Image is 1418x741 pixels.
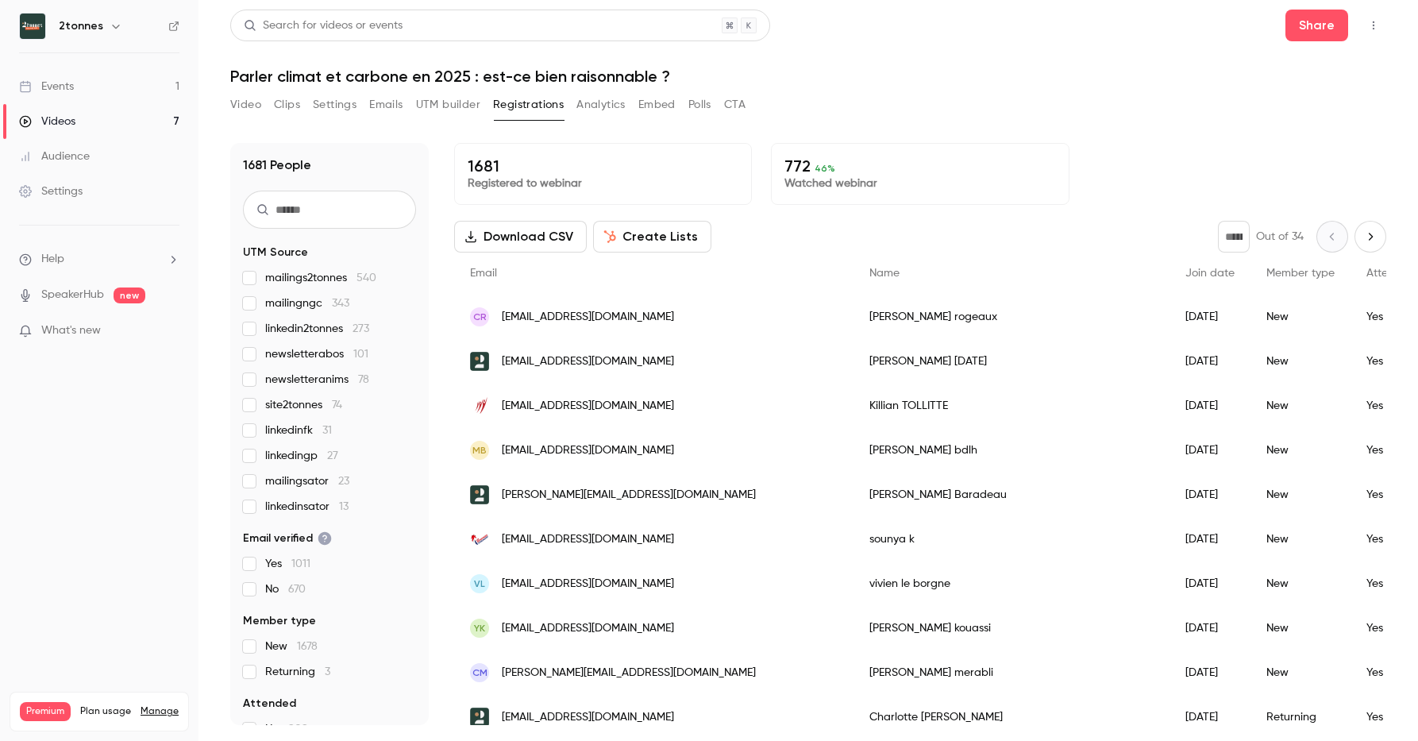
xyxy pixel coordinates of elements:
[288,724,308,735] span: 909
[265,556,310,572] span: Yes
[322,425,332,436] span: 31
[1250,606,1351,650] div: New
[114,288,145,303] span: new
[265,721,308,737] span: No
[468,156,738,176] p: 1681
[41,322,101,339] span: What's new
[853,384,1169,428] div: Killian TOLLITTE
[325,666,330,677] span: 3
[160,324,179,338] iframe: Noticeable Trigger
[502,309,674,326] span: [EMAIL_ADDRESS][DOMAIN_NAME]
[869,268,900,279] span: Name
[493,92,564,118] button: Registrations
[41,287,104,303] a: SpeakerHub
[265,423,332,438] span: linkedinfk
[1250,650,1351,695] div: New
[80,705,131,718] span: Plan usage
[353,349,368,360] span: 101
[1250,562,1351,606] div: New
[19,251,179,268] li: help-dropdown-opener
[1366,268,1415,279] span: Attended
[338,476,349,487] span: 23
[470,352,489,371] img: 2tonnes.org
[1285,10,1348,41] button: Share
[1169,650,1250,695] div: [DATE]
[332,298,349,309] span: 343
[230,92,261,118] button: Video
[353,323,369,334] span: 273
[1250,339,1351,384] div: New
[1169,606,1250,650] div: [DATE]
[291,558,310,569] span: 1011
[1169,562,1250,606] div: [DATE]
[19,114,75,129] div: Videos
[1266,268,1335,279] span: Member type
[853,473,1169,517] div: [PERSON_NAME] Baradeau
[1250,428,1351,473] div: New
[853,695,1169,739] div: Charlotte [PERSON_NAME]
[474,621,485,635] span: yk
[853,650,1169,695] div: [PERSON_NAME] merabli
[332,399,342,411] span: 74
[265,664,330,680] span: Returning
[502,398,674,415] span: [EMAIL_ADDRESS][DOMAIN_NAME]
[265,321,369,337] span: linkedin2tonnes
[230,67,1386,86] h1: Parler climat et carbone en 2025 : est-ce bien raisonnable ?
[472,443,487,457] span: Mb
[1256,229,1304,245] p: Out of 34
[502,487,756,504] span: [PERSON_NAME][EMAIL_ADDRESS][DOMAIN_NAME]
[41,251,64,268] span: Help
[1250,473,1351,517] div: New
[502,620,674,637] span: [EMAIL_ADDRESS][DOMAIN_NAME]
[1169,695,1250,739] div: [DATE]
[724,92,746,118] button: CTA
[1169,473,1250,517] div: [DATE]
[297,641,318,652] span: 1678
[470,485,489,504] img: 2tonnes.org
[853,339,1169,384] div: [PERSON_NAME] [DATE]
[19,149,90,164] div: Audience
[265,397,342,413] span: site2tonnes
[243,613,316,629] span: Member type
[416,92,480,118] button: UTM builder
[1250,384,1351,428] div: New
[265,346,368,362] span: newsletterabos
[1169,384,1250,428] div: [DATE]
[454,221,587,253] button: Download CSV
[339,501,349,512] span: 13
[288,584,306,595] span: 670
[502,531,674,548] span: [EMAIL_ADDRESS][DOMAIN_NAME]
[243,531,332,546] span: Email verified
[470,268,497,279] span: Email
[243,156,311,175] h1: 1681 People
[470,396,489,415] img: rapidhome.fr
[265,372,369,388] span: newsletteranims
[356,272,376,284] span: 540
[19,79,74,95] div: Events
[784,156,1055,176] p: 772
[274,92,300,118] button: Clips
[265,473,349,489] span: mailingsator
[1169,428,1250,473] div: [DATE]
[468,176,738,191] p: Registered to webinar
[593,221,711,253] button: Create Lists
[265,448,338,464] span: linkedingp
[853,428,1169,473] div: [PERSON_NAME] bdlh
[1250,295,1351,339] div: New
[502,709,674,726] span: [EMAIL_ADDRESS][DOMAIN_NAME]
[473,310,487,324] span: cr
[1250,517,1351,562] div: New
[853,295,1169,339] div: [PERSON_NAME] rogeaux
[470,708,489,727] img: 2tonnes.org
[20,14,45,39] img: 2tonnes
[265,499,349,515] span: linkedinsator
[1169,339,1250,384] div: [DATE]
[576,92,626,118] button: Analytics
[1354,221,1386,253] button: Next page
[313,92,356,118] button: Settings
[265,270,376,286] span: mailings2tonnes
[853,606,1169,650] div: [PERSON_NAME] kouassi
[141,705,179,718] a: Manage
[59,18,103,34] h6: 2tonnes
[265,295,349,311] span: mailingngc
